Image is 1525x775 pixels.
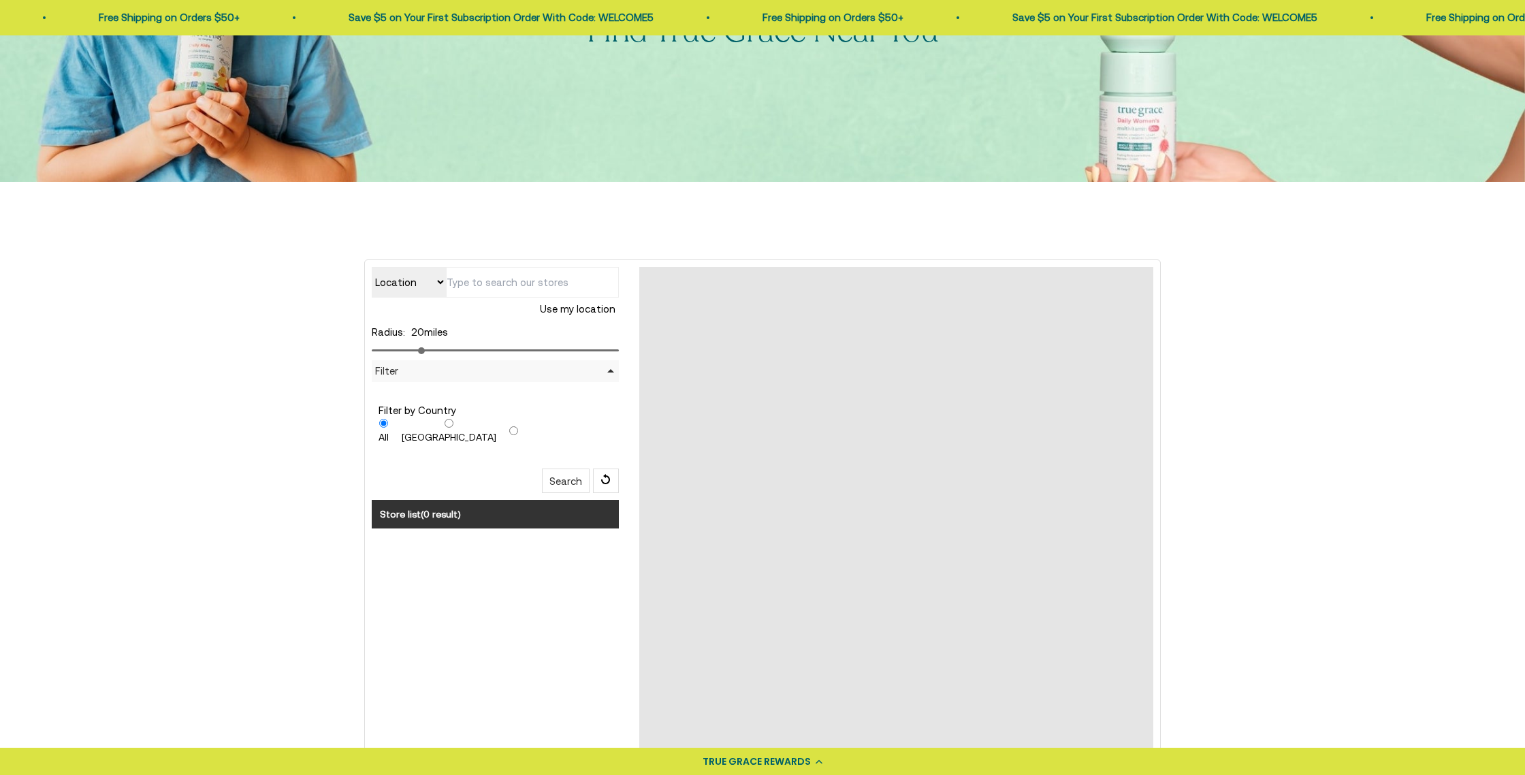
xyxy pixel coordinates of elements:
[542,469,590,493] button: Search
[411,326,424,338] span: 20
[372,349,619,351] input: Radius
[762,12,903,23] a: Free Shipping on Orders $50+
[402,419,496,428] input: [GEOGRAPHIC_DATA]
[99,12,240,23] a: Free Shipping on Orders $50+
[349,10,654,26] p: Save $5 on Your First Subscription Order With Code: WELCOME5
[703,755,811,769] div: TRUE GRACE REWARDS
[1012,10,1317,26] p: Save $5 on Your First Subscription Order With Code: WELCOME5
[372,324,619,341] div: miles
[379,432,389,443] span: All
[446,267,619,298] input: Type to search our stores
[372,360,619,382] div: Filter
[372,326,405,338] label: Radius:
[432,509,457,520] span: result
[536,298,619,321] button: Use my location
[402,432,496,443] span: [GEOGRAPHIC_DATA]
[379,419,389,428] input: All
[423,509,430,520] span: 0
[421,509,461,520] span: ( )
[372,500,619,528] h3: Store list
[379,402,609,419] label: Filter by Country
[593,469,619,493] span: Reset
